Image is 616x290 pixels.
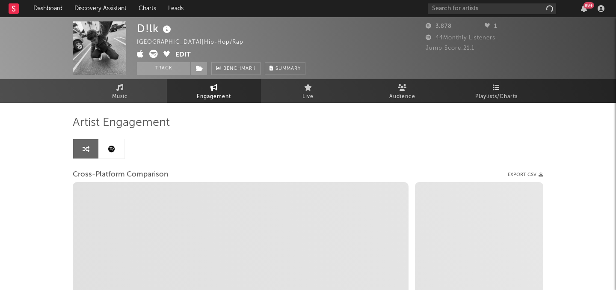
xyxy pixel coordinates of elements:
span: Audience [389,92,415,102]
span: Music [112,92,128,102]
button: Track [137,62,190,75]
a: Playlists/Charts [449,79,543,103]
div: D!lk [137,21,173,36]
input: Search for artists [428,3,556,14]
span: Engagement [197,92,231,102]
a: Live [261,79,355,103]
span: Benchmark [223,64,256,74]
span: Cross-Platform Comparison [73,170,168,180]
a: Engagement [167,79,261,103]
a: Audience [355,79,449,103]
button: 99+ [581,5,587,12]
span: 3,878 [426,24,452,29]
button: Summary [265,62,305,75]
span: Jump Score: 21.1 [426,45,474,51]
div: [GEOGRAPHIC_DATA] | Hip-Hop/Rap [137,37,253,48]
span: Live [302,92,314,102]
span: Artist Engagement [73,118,170,128]
button: Edit [175,50,191,60]
span: 1 [485,24,497,29]
button: Export CSV [508,172,543,177]
span: 44 Monthly Listeners [426,35,495,41]
a: Music [73,79,167,103]
div: 99 + [583,2,594,9]
span: Summary [275,66,301,71]
a: Benchmark [211,62,261,75]
span: Playlists/Charts [475,92,518,102]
